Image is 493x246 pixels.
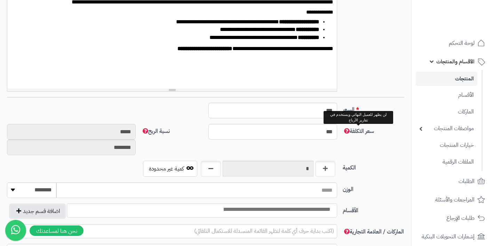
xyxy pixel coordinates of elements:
a: الطلبات [416,173,489,190]
span: (اكتب بداية حرف أي كلمة لتظهر القائمة المنسدلة للاستكمال التلقائي) [194,227,334,235]
a: المراجعات والأسئلة [416,191,489,208]
span: الماركات / العلامة التجارية [343,228,404,236]
label: الأقسام [340,204,407,215]
a: الماركات [416,104,477,119]
span: إشعارات التحويلات البنكية [422,232,475,241]
button: اضافة قسم جديد [9,204,66,219]
label: الكمية [340,161,407,172]
a: المنتجات [416,72,477,86]
span: الطلبات [459,176,475,186]
span: لوحة التحكم [449,38,475,48]
a: الملفات الرقمية [416,154,477,169]
a: طلبات الإرجاع [416,210,489,227]
a: مواصفات المنتجات [416,121,477,136]
a: إشعارات التحويلات البنكية [416,228,489,245]
label: الوزن [340,182,407,193]
label: السعر [340,103,407,114]
a: الأقسام [416,88,477,103]
span: سعر التكلفة [343,127,374,135]
span: طلبات الإرجاع [446,213,475,223]
a: خيارات المنتجات [416,138,477,153]
span: نسبة الربح [141,127,170,135]
span: الأقسام والمنتجات [436,57,475,66]
span: المراجعات والأسئلة [435,195,475,205]
a: لوحة التحكم [416,35,489,51]
div: لن يظهر للعميل النهائي ويستخدم في تقارير الأرباح [324,111,393,124]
